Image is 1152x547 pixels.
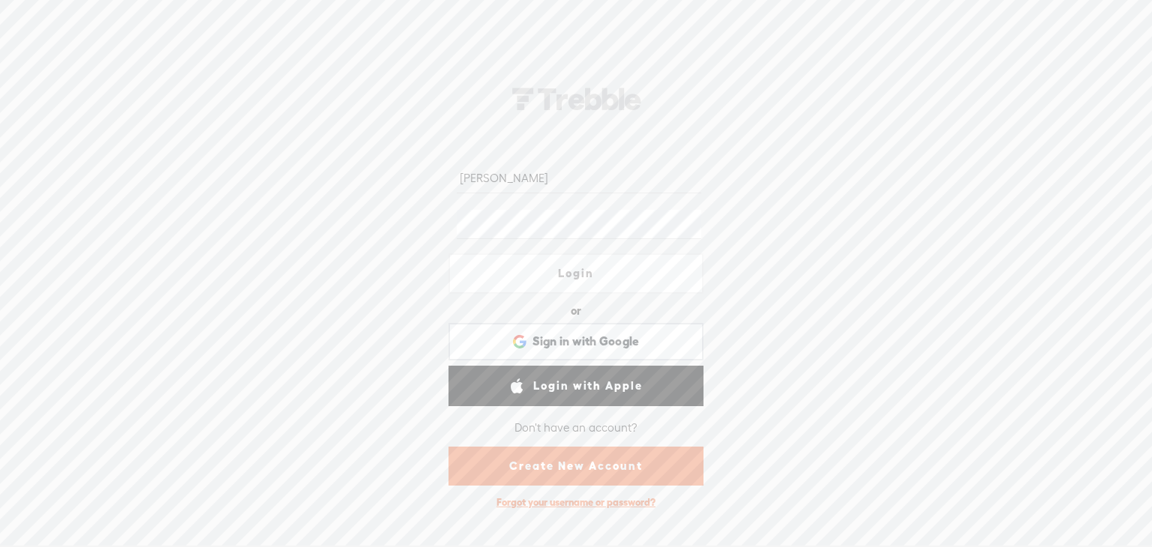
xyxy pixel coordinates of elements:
div: or [571,299,581,323]
a: Login with Apple [448,366,703,406]
div: Don't have an account? [514,412,637,444]
div: Forgot your username or password? [489,489,663,516]
a: Login [448,253,703,294]
span: Sign in with Google [532,333,640,349]
a: Create New Account [448,447,703,486]
div: Sign in with Google [448,323,703,360]
input: Username [457,163,700,193]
